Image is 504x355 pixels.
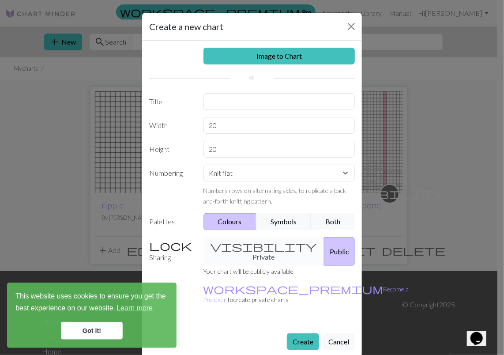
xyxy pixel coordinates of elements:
button: Public [324,237,355,266]
button: Symbols [256,213,312,230]
span: workspace_premium [203,283,384,295]
small: to create private charts [203,285,409,303]
button: Both [311,213,355,230]
iframe: chat widget [467,320,495,346]
div: cookieconsent [7,283,177,348]
label: Width [144,117,198,134]
a: Image to Chart [203,48,355,64]
button: Cancel [323,333,355,350]
label: Palettes [144,213,198,230]
small: Numbers rows on alternating sides, to replicate a back-and-forth knitting pattern. [203,187,349,205]
a: dismiss cookie message [61,322,123,340]
h5: Create a new chart [149,20,223,33]
a: Become a Pro user [203,285,409,303]
span: This website uses cookies to ensure you get the best experience on our website. [15,291,168,315]
a: learn more about cookies [115,302,154,315]
small: Your chart will be publicly available [203,268,294,275]
label: Height [144,141,198,158]
button: Create [287,333,319,350]
label: Numbering [144,165,198,206]
label: Sharing [144,237,198,266]
button: Close [344,19,358,34]
label: Title [144,93,198,110]
button: Colours [203,213,257,230]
